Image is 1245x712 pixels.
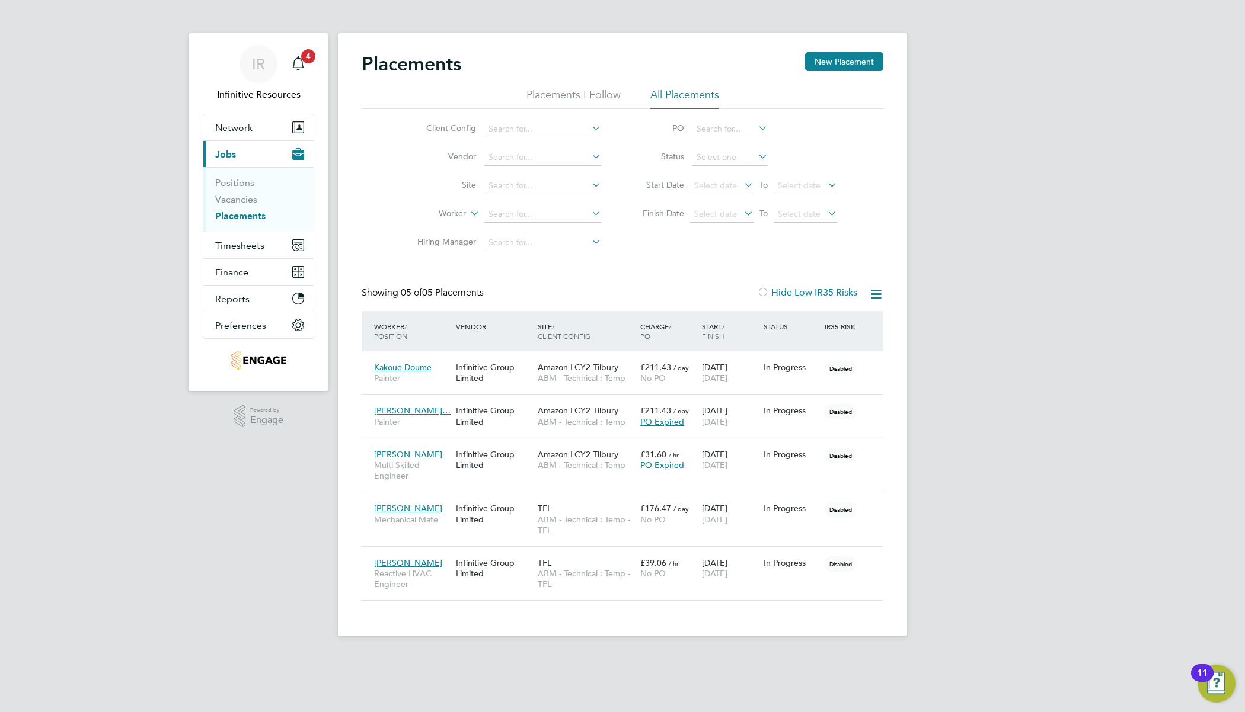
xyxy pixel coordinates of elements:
span: / hr [669,559,679,567]
div: Charge [637,316,699,347]
span: ABM - Technical : Temp - TFL [538,568,634,589]
span: TFL [538,557,551,568]
span: Timesheets [215,240,264,251]
span: / day [673,406,689,415]
label: Start Date [631,179,684,190]
span: IR [252,56,265,72]
a: [PERSON_NAME]Multi Skilled EngineerInfinitive Group LimitedAmazon LCY2 TilburyABM - Technical : T... [371,442,883,453]
div: Showing [362,287,486,299]
h2: Placements [362,52,461,76]
label: Site [408,179,476,190]
div: [DATE] [699,551,761,585]
span: Reports [215,293,250,304]
button: New Placement [805,52,883,71]
span: [DATE] [702,568,727,579]
span: [PERSON_NAME]… [374,405,451,416]
span: [DATE] [702,416,727,427]
span: To [756,206,771,221]
input: Search for... [484,206,601,223]
a: Kakoue DoumePainterInfinitive Group LimitedAmazon LCY2 TilburyABM - Technical : Temp£211.43 / day... [371,355,883,365]
span: Select date [694,180,737,191]
input: Search for... [484,235,601,251]
span: Engage [250,415,283,425]
a: Vacancies [215,194,257,205]
div: IR35 Risk [822,316,863,337]
input: Search for... [484,121,601,137]
nav: Main navigation [189,33,328,391]
span: / day [673,363,689,372]
span: £31.60 [640,449,666,460]
label: Finish Date [631,208,684,219]
div: Site [535,316,637,347]
a: [PERSON_NAME]Mechanical MateInfinitive Group LimitedTFLABM - Technical : Temp - TFL£176.47 / dayN... [371,496,883,506]
div: Infinitive Group Limited [453,356,535,389]
button: Reports [203,286,314,312]
div: Infinitive Group Limited [453,399,535,432]
span: £211.43 [640,362,671,373]
label: PO [631,123,684,133]
div: In Progress [764,362,819,373]
span: [DATE] [702,373,727,383]
span: / Position [374,322,407,341]
span: Amazon LCY2 Tilbury [538,405,618,416]
a: IRInfinitive Resources [203,45,314,102]
div: Worker [371,316,453,347]
div: [DATE] [699,497,761,530]
span: / PO [640,322,671,341]
button: Preferences [203,312,314,338]
a: Go to home page [203,351,314,370]
div: In Progress [764,405,819,416]
span: No PO [640,514,666,525]
span: / day [673,504,689,513]
span: Disabled [825,448,857,463]
input: Select one [692,149,768,166]
span: Painter [374,416,450,427]
span: ABM - Technical : Temp [538,460,634,470]
span: ABM - Technical : Temp [538,416,634,427]
span: £39.06 [640,557,666,568]
label: Vendor [408,151,476,162]
input: Search for... [692,121,768,137]
label: Status [631,151,684,162]
span: [DATE] [702,460,727,470]
span: Painter [374,373,450,383]
span: [PERSON_NAME] [374,503,442,514]
span: 4 [301,49,315,63]
span: / Client Config [538,322,590,341]
div: Jobs [203,167,314,232]
span: [DATE] [702,514,727,525]
li: All Placements [650,88,719,109]
span: No PO [640,568,666,579]
span: £176.47 [640,503,671,514]
span: Disabled [825,556,857,572]
input: Search for... [484,178,601,194]
div: In Progress [764,449,819,460]
div: Vendor [453,316,535,337]
span: PO Expired [640,416,684,427]
span: [PERSON_NAME] [374,449,442,460]
a: [PERSON_NAME]…PainterInfinitive Group LimitedAmazon LCY2 TilburyABM - Technical : Temp£211.43 / d... [371,399,883,409]
span: Reactive HVAC Engineer [374,568,450,589]
button: Network [203,114,314,140]
span: Multi Skilled Engineer [374,460,450,481]
div: 11 [1197,673,1208,688]
label: Hide Low IR35 Risks [757,287,857,299]
a: Positions [215,177,254,188]
a: Placements [215,210,266,222]
span: [PERSON_NAME] [374,557,442,568]
a: 4 [286,45,310,83]
span: ABM - Technical : Temp - TFL [538,514,634,535]
span: Jobs [215,149,236,160]
button: Timesheets [203,232,314,258]
span: £211.43 [640,405,671,416]
span: PO Expired [640,460,684,470]
span: Select date [694,209,737,219]
span: TFL [538,503,551,514]
label: Hiring Manager [408,236,476,247]
span: Mechanical Mate [374,514,450,525]
input: Search for... [484,149,601,166]
button: Open Resource Center, 11 new notifications [1198,665,1236,703]
span: Infinitive Resources [203,88,314,102]
span: Finance [215,267,248,278]
span: 05 of [401,287,422,299]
